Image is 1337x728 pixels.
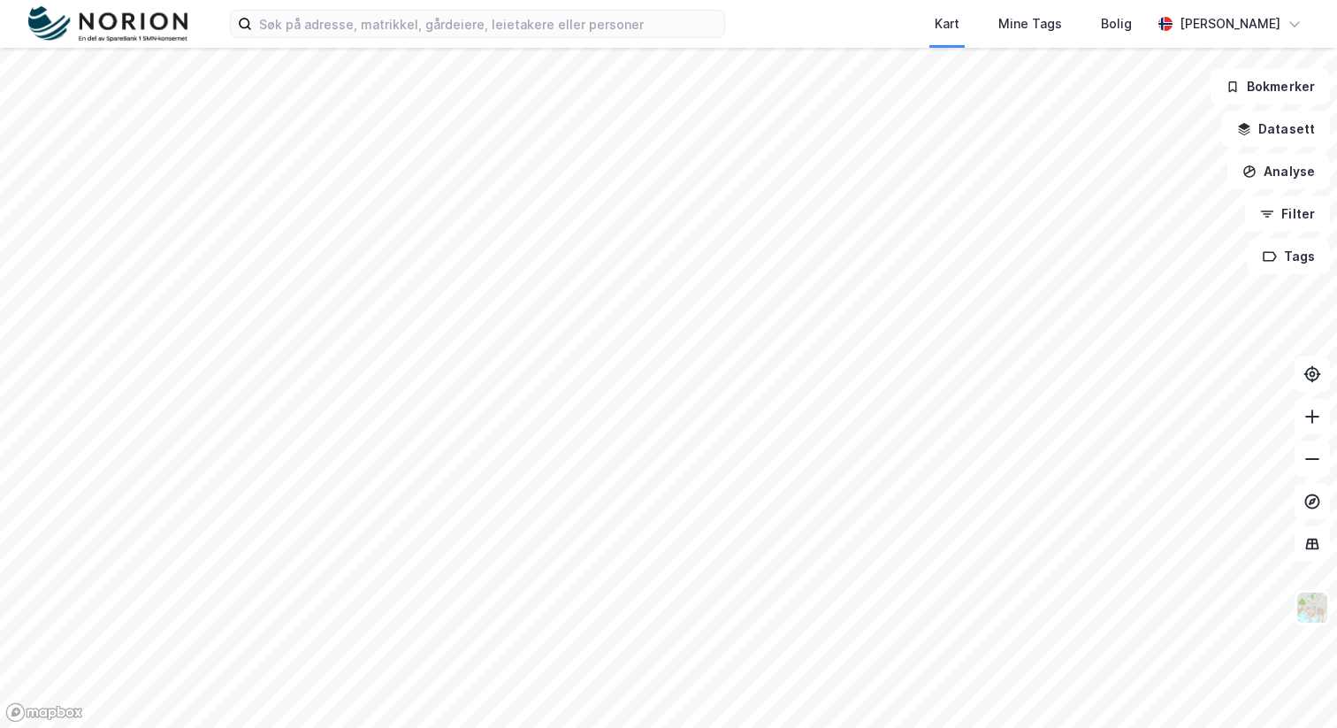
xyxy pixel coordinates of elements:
div: [PERSON_NAME] [1180,13,1280,34]
div: Mine Tags [998,13,1062,34]
div: Kart [935,13,959,34]
input: Søk på adresse, matrikkel, gårdeiere, leietakere eller personer [252,11,724,37]
div: Bolig [1101,13,1132,34]
img: norion-logo.80e7a08dc31c2e691866.png [28,6,187,42]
